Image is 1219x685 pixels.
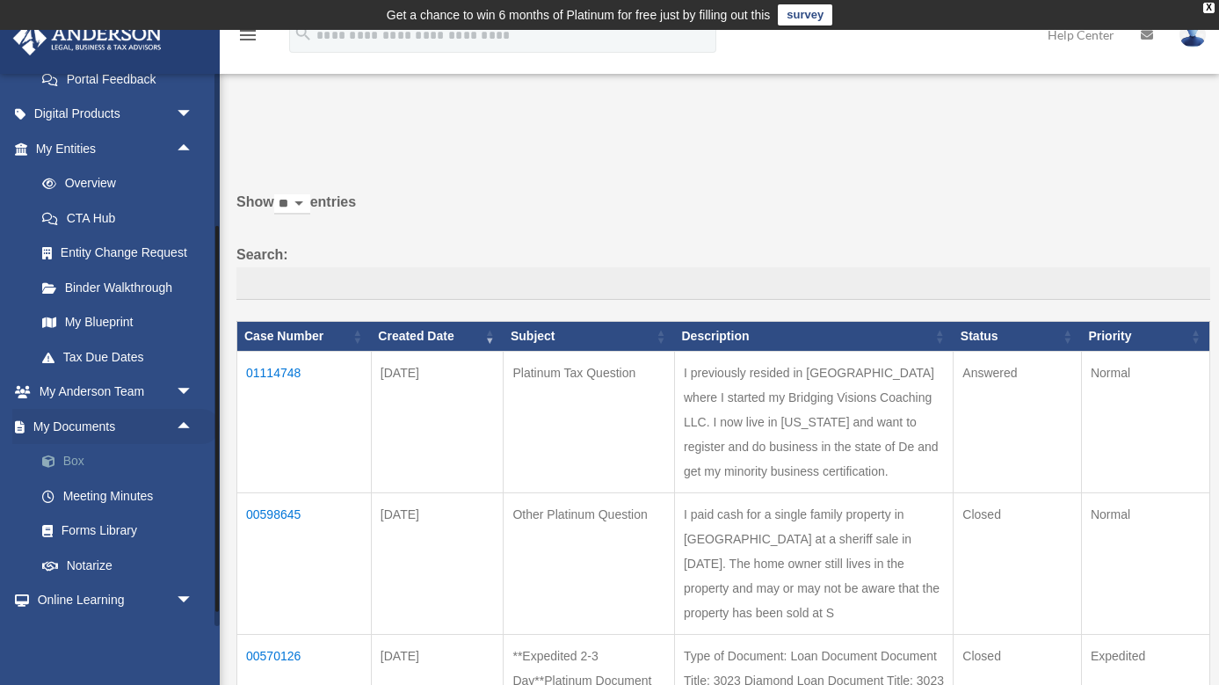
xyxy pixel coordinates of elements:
[674,493,953,635] td: I paid cash for a single family property in [GEOGRAPHIC_DATA] at a sheriff sale in [DATE]. The ho...
[236,190,1210,232] label: Show entries
[12,409,220,444] a: My Documentsarrow_drop_up
[1203,3,1215,13] div: close
[8,21,167,55] img: Anderson Advisors Platinum Portal
[176,409,211,445] span: arrow_drop_up
[1081,322,1209,352] th: Priority: activate to sort column ascending
[504,352,675,493] td: Platinum Tax Question
[25,478,220,514] a: Meeting Minutes
[12,617,220,652] a: Billingarrow_drop_down
[674,322,953,352] th: Description: activate to sort column ascending
[12,583,220,618] a: Online Learningarrow_drop_down
[25,62,211,97] a: Portal Feedback
[371,352,504,493] td: [DATE]
[237,322,372,352] th: Case Number: activate to sort column ascending
[674,352,953,493] td: I previously resided in [GEOGRAPHIC_DATA] where I started my Bridging Visions Coaching LLC. I now...
[25,166,220,201] a: Overview
[371,493,504,635] td: [DATE]
[176,131,211,167] span: arrow_drop_up
[1081,352,1209,493] td: Normal
[954,493,1082,635] td: Closed
[25,200,220,236] a: CTA Hub
[274,194,310,215] select: Showentries
[954,322,1082,352] th: Status: activate to sort column ascending
[25,305,220,340] a: My Blueprint
[236,267,1210,301] input: Search:
[237,493,372,635] td: 00598645
[12,131,220,166] a: My Entitiesarrow_drop_up
[371,322,504,352] th: Created Date: activate to sort column ascending
[1081,493,1209,635] td: Normal
[237,31,258,46] a: menu
[504,493,675,635] td: Other Platinum Question
[294,24,313,43] i: search
[25,548,220,583] a: Notarize
[176,583,211,619] span: arrow_drop_down
[778,4,832,26] a: survey
[25,339,220,375] a: Tax Due Dates
[176,617,211,653] span: arrow_drop_down
[12,375,220,410] a: My Anderson Teamarrow_drop_down
[504,322,675,352] th: Subject: activate to sort column ascending
[12,97,220,132] a: Digital Productsarrow_drop_down
[1179,22,1206,47] img: User Pic
[25,514,220,549] a: Forms Library
[236,243,1210,301] label: Search:
[176,375,211,411] span: arrow_drop_down
[954,352,1082,493] td: Answered
[237,25,258,46] i: menu
[176,97,211,133] span: arrow_drop_down
[237,352,372,493] td: 01114748
[25,444,220,479] a: Box
[387,4,771,26] div: Get a chance to win 6 months of Platinum for free just by filling out this
[25,270,220,305] a: Binder Walkthrough
[25,236,220,271] a: Entity Change Request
